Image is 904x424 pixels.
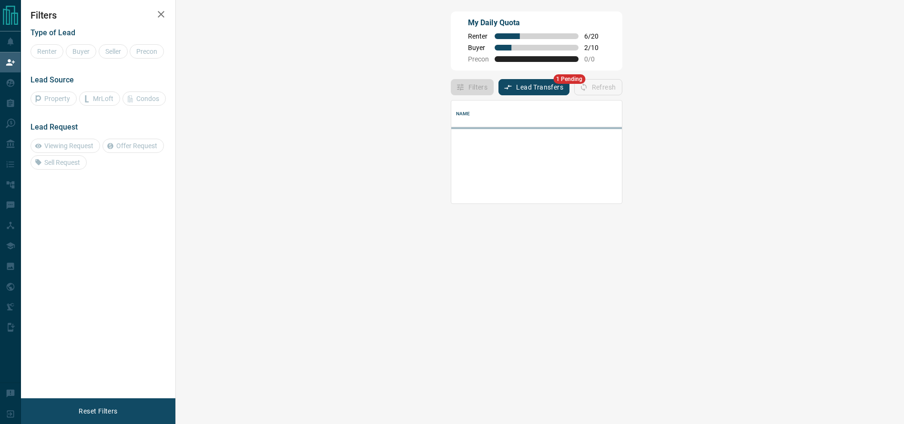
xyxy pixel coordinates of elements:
span: 6 / 20 [584,32,605,40]
p: My Daily Quota [468,17,605,29]
span: Precon [468,55,489,63]
button: Reset Filters [72,403,123,419]
span: Lead Source [30,75,74,84]
span: 2 / 10 [584,44,605,51]
span: Renter [468,32,489,40]
span: Buyer [468,44,489,51]
div: Name [451,101,778,127]
div: Name [456,101,470,127]
span: 1 Pending [553,74,585,84]
h2: Filters [30,10,166,21]
span: Lead Request [30,122,78,131]
span: Type of Lead [30,28,75,37]
span: 0 / 0 [584,55,605,63]
button: Lead Transfers [498,79,569,95]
